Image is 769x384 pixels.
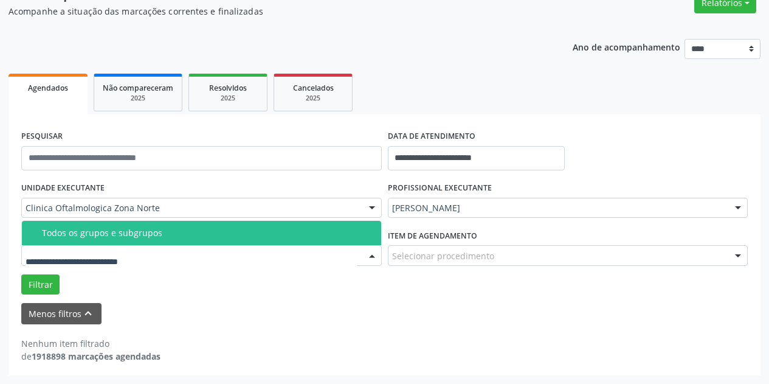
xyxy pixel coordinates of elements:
[388,226,477,245] label: Item de agendamento
[103,83,173,93] span: Não compareceram
[81,307,95,320] i: keyboard_arrow_up
[573,39,680,54] p: Ano de acompanhamento
[103,94,173,103] div: 2025
[28,83,68,93] span: Agendados
[392,202,723,214] span: [PERSON_NAME]
[32,351,160,362] strong: 1918898 marcações agendadas
[21,127,63,146] label: PESQUISAR
[21,179,105,198] label: UNIDADE EXECUTANTE
[21,274,60,295] button: Filtrar
[293,83,334,93] span: Cancelados
[9,5,535,18] p: Acompanhe a situação das marcações correntes e finalizadas
[388,127,475,146] label: DATA DE ATENDIMENTO
[388,179,492,198] label: PROFISSIONAL EXECUTANTE
[21,303,102,324] button: Menos filtroskeyboard_arrow_up
[21,350,160,363] div: de
[42,228,374,238] div: Todos os grupos e subgrupos
[26,202,357,214] span: Clinica Oftalmologica Zona Norte
[392,250,494,262] span: Selecionar procedimento
[198,94,258,103] div: 2025
[21,337,160,350] div: Nenhum item filtrado
[209,83,247,93] span: Resolvidos
[283,94,343,103] div: 2025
